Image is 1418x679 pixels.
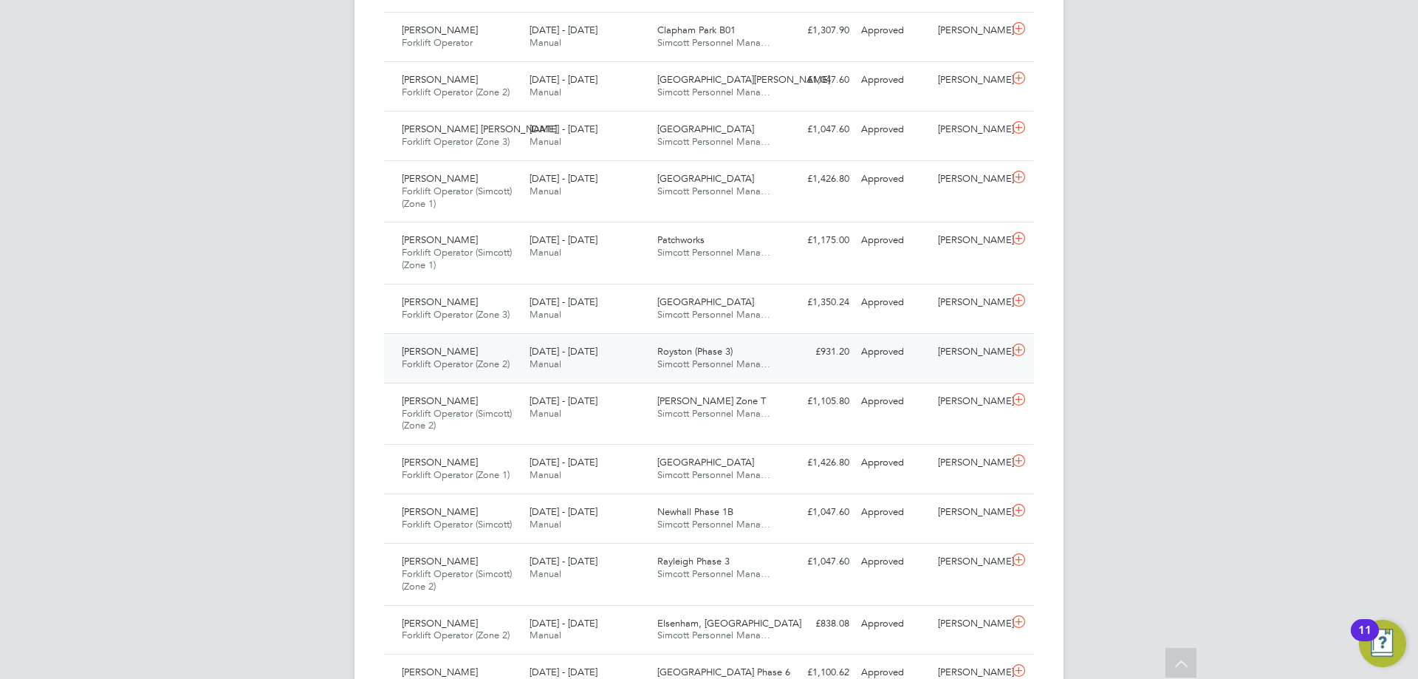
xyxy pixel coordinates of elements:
span: Manual [530,518,561,530]
div: [PERSON_NAME] [932,228,1009,253]
span: Manual [530,135,561,148]
span: Patchworks [657,233,705,246]
span: [GEOGRAPHIC_DATA][PERSON_NAME] [657,73,830,86]
div: Approved [855,500,932,525]
span: [PERSON_NAME] Zone T [657,395,766,407]
div: Approved [855,228,932,253]
span: Forklift Operator (Zone 2) [402,358,510,370]
span: [DATE] - [DATE] [530,395,597,407]
div: £1,175.00 [778,228,855,253]
span: [DATE] - [DATE] [530,24,597,36]
div: 11 [1358,630,1371,649]
span: [PERSON_NAME] [402,296,478,308]
span: Manual [530,308,561,321]
div: £838.08 [778,612,855,636]
span: Manual [530,86,561,98]
span: [PERSON_NAME] [402,24,478,36]
span: [PERSON_NAME] [402,505,478,518]
div: [PERSON_NAME] [932,18,1009,43]
div: £1,047.60 [778,117,855,142]
span: Simcott Personnel Mana… [657,358,770,370]
div: £1,047.60 [778,68,855,92]
button: Open Resource Center, 11 new notifications [1359,620,1406,667]
span: [GEOGRAPHIC_DATA] [657,296,754,308]
span: Forklift Operator (Simcott) [402,518,512,530]
span: Manual [530,185,561,197]
div: Approved [855,550,932,574]
span: [DATE] - [DATE] [530,73,597,86]
span: [DATE] - [DATE] [530,555,597,567]
span: [PERSON_NAME] [402,172,478,185]
span: Simcott Personnel Mana… [657,36,770,49]
div: Approved [855,389,932,414]
span: [DATE] - [DATE] [530,617,597,629]
span: Simcott Personnel Mana… [657,468,770,481]
div: £1,426.80 [778,451,855,475]
span: Rayleigh Phase 3 [657,555,730,567]
div: [PERSON_NAME] [932,389,1009,414]
div: [PERSON_NAME] [932,451,1009,475]
span: Royston (Phase 3) [657,345,733,358]
span: Manual [530,246,561,259]
span: [PERSON_NAME] [402,345,478,358]
div: £1,047.60 [778,550,855,574]
span: [GEOGRAPHIC_DATA] [657,123,754,135]
span: [PERSON_NAME] [402,456,478,468]
span: Manual [530,629,561,641]
span: [GEOGRAPHIC_DATA] [657,456,754,468]
span: [DATE] - [DATE] [530,233,597,246]
span: Simcott Personnel Mana… [657,86,770,98]
span: [DATE] - [DATE] [530,172,597,185]
span: [DATE] - [DATE] [530,456,597,468]
div: [PERSON_NAME] [932,550,1009,574]
span: [DATE] - [DATE] [530,505,597,518]
span: Simcott Personnel Mana… [657,567,770,580]
div: Approved [855,340,932,364]
span: Simcott Personnel Mana… [657,246,770,259]
span: [PERSON_NAME] [PERSON_NAME] [402,123,557,135]
div: £1,047.60 [778,500,855,525]
span: Manual [530,407,561,420]
span: [DATE] - [DATE] [530,296,597,308]
span: [DATE] - [DATE] [530,345,597,358]
span: [PERSON_NAME] [402,617,478,629]
span: Simcott Personnel Mana… [657,308,770,321]
div: Approved [855,290,932,315]
span: Forklift Operator (Simcott) (Zone 2) [402,407,512,432]
span: [GEOGRAPHIC_DATA] Phase 6 [657,666,790,678]
div: Approved [855,18,932,43]
span: Manual [530,36,561,49]
span: Forklift Operator (Zone 2) [402,86,510,98]
span: Forklift Operator (Zone 3) [402,308,510,321]
span: Clapham Park B01 [657,24,736,36]
span: Forklift Operator (Simcott) (Zone 2) [402,567,512,593]
span: Manual [530,468,561,481]
div: Approved [855,612,932,636]
div: Approved [855,68,932,92]
div: [PERSON_NAME] [932,612,1009,636]
span: Forklift Operator (Simcott) (Zone 1) [402,246,512,271]
div: £1,350.24 [778,290,855,315]
span: Newhall Phase 1B [657,505,733,518]
div: Approved [855,167,932,191]
span: [PERSON_NAME] [402,555,478,567]
span: Forklift Operator (Zone 1) [402,468,510,481]
span: Simcott Personnel Mana… [657,185,770,197]
span: [DATE] - [DATE] [530,123,597,135]
span: Simcott Personnel Mana… [657,407,770,420]
span: Manual [530,567,561,580]
span: Forklift Operator [402,36,473,49]
div: £1,307.90 [778,18,855,43]
span: Simcott Personnel Mana… [657,135,770,148]
span: Manual [530,358,561,370]
span: Simcott Personnel Mana… [657,629,770,641]
span: Elsenham, [GEOGRAPHIC_DATA] [657,617,801,629]
span: Simcott Personnel Mana… [657,518,770,530]
span: Forklift Operator (Zone 3) [402,135,510,148]
span: [PERSON_NAME] [402,666,478,678]
div: [PERSON_NAME] [932,290,1009,315]
div: £1,105.80 [778,389,855,414]
div: [PERSON_NAME] [932,500,1009,525]
span: [PERSON_NAME] [402,73,478,86]
span: [PERSON_NAME] [402,233,478,246]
